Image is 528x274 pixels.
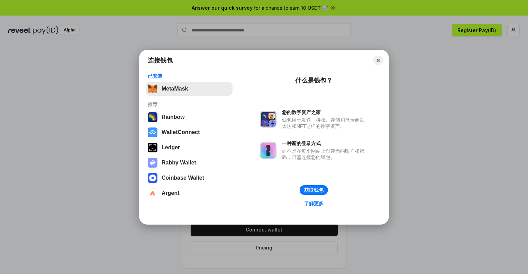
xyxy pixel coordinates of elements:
img: svg+xml,%3Csvg%20xmlns%3D%22http%3A%2F%2Fwww.w3.org%2F2000%2Fsvg%22%20fill%3D%22none%22%20viewBox... [260,142,276,159]
img: svg+xml,%3Csvg%20fill%3D%22none%22%20height%3D%2233%22%20viewBox%3D%220%200%2035%2033%22%20width%... [148,84,157,94]
div: 而不是在每个网站上创建新的账户和密码，只需连接您的钱包。 [282,148,368,160]
div: 获取钱包 [304,187,324,193]
div: MetaMask [162,86,188,92]
button: Rainbow [146,110,233,124]
img: svg+xml,%3Csvg%20width%3D%2228%22%20height%3D%2228%22%20viewBox%3D%220%200%2028%2028%22%20fill%3D... [148,127,157,137]
div: Ledger [162,144,180,151]
div: Coinbase Wallet [162,175,204,181]
img: svg+xml,%3Csvg%20width%3D%2228%22%20height%3D%2228%22%20viewBox%3D%220%200%2028%2028%22%20fill%3D... [148,173,157,183]
button: Ledger [146,141,233,154]
div: Rabby Wallet [162,160,196,166]
img: svg+xml,%3Csvg%20width%3D%2228%22%20height%3D%2228%22%20viewBox%3D%220%200%2028%2028%22%20fill%3D... [148,188,157,198]
button: 获取钱包 [300,185,328,195]
img: svg+xml,%3Csvg%20xmlns%3D%22http%3A%2F%2Fwww.w3.org%2F2000%2Fsvg%22%20fill%3D%22none%22%20viewBox... [148,158,157,168]
div: 已安装 [148,73,230,79]
img: svg+xml,%3Csvg%20xmlns%3D%22http%3A%2F%2Fwww.w3.org%2F2000%2Fsvg%22%20width%3D%2228%22%20height%3... [148,143,157,152]
button: Coinbase Wallet [146,171,233,185]
div: 钱包用于发送、接收、存储和显示像以太坊和NFT这样的数字资产。 [282,117,368,129]
img: svg+xml,%3Csvg%20xmlns%3D%22http%3A%2F%2Fwww.w3.org%2F2000%2Fsvg%22%20fill%3D%22none%22%20viewBox... [260,111,276,127]
div: 了解更多 [304,200,324,207]
div: Argent [162,190,180,196]
button: Rabby Wallet [146,156,233,170]
div: WalletConnect [162,129,200,135]
div: 推荐 [148,101,230,107]
button: MetaMask [146,82,233,96]
button: WalletConnect [146,125,233,139]
a: 了解更多 [300,199,328,208]
div: 什么是钱包？ [295,76,333,85]
button: Argent [146,186,233,200]
div: 一种新的登录方式 [282,140,368,147]
img: svg+xml,%3Csvg%20width%3D%22120%22%20height%3D%22120%22%20viewBox%3D%220%200%20120%20120%22%20fil... [148,112,157,122]
button: Close [373,56,383,65]
div: 您的数字资产之家 [282,109,368,115]
div: Rainbow [162,114,185,120]
h1: 连接钱包 [148,56,173,65]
